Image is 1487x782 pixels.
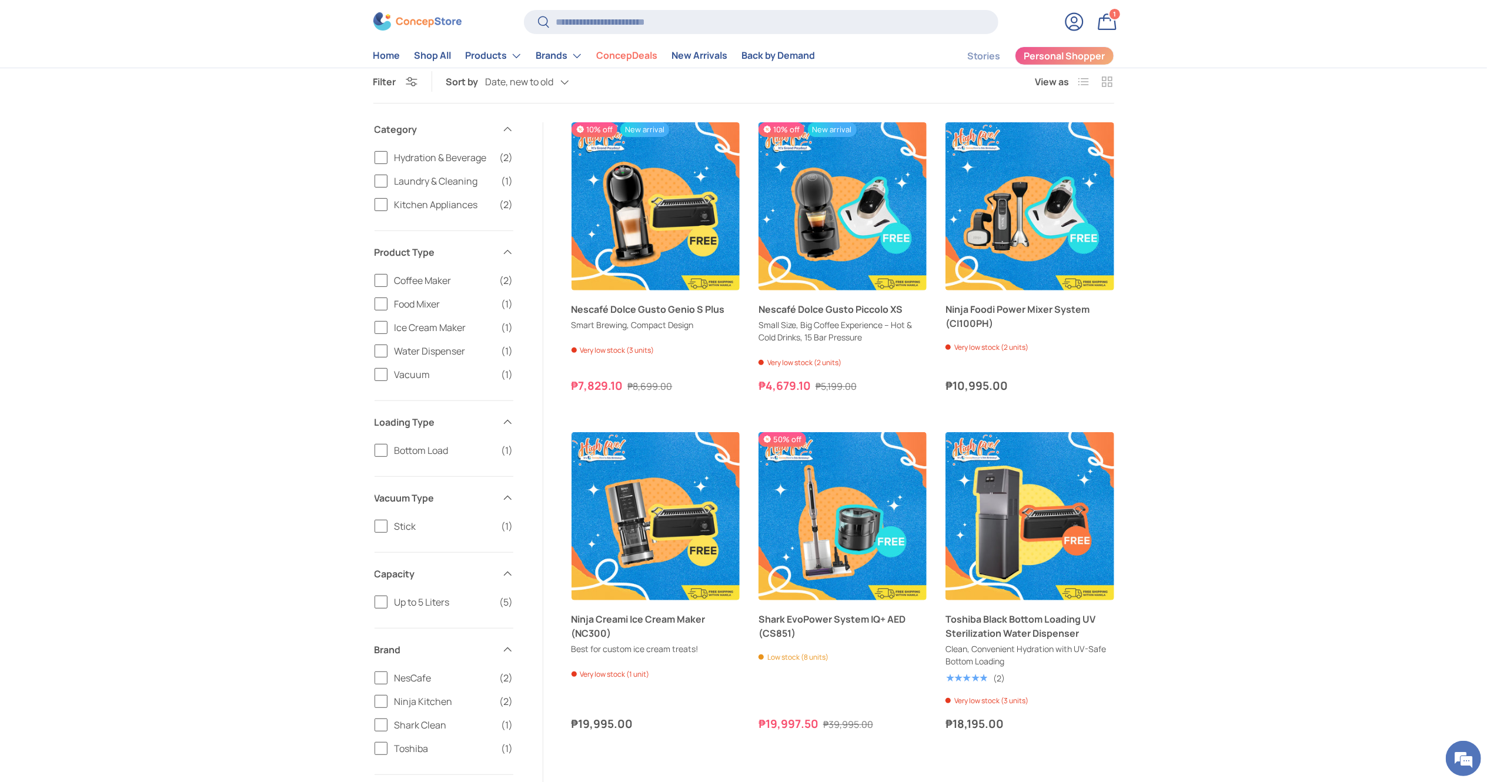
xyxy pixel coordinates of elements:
span: Food Mixer [395,297,494,311]
span: Category [375,122,494,136]
a: Shark EvoPower System IQ+ AED (CS851) [758,432,927,600]
span: (1) [502,718,513,732]
label: Sort by [446,75,486,89]
button: Date, new to old [486,72,593,92]
a: Home [373,45,400,68]
span: NesCafe [395,671,493,685]
summary: Category [375,108,513,151]
a: Nescafé Dolce Gusto Piccolo XS [758,302,927,316]
span: (1) [502,297,513,311]
span: Personal Shopper [1024,52,1105,61]
a: New Arrivals [672,45,728,68]
span: (2) [500,198,513,212]
span: Laundry & Cleaning [395,174,494,188]
summary: Products [459,44,529,68]
span: 1 [1113,10,1116,19]
nav: Secondary [939,44,1114,68]
span: Capacity [375,567,494,581]
a: Stories [967,45,1001,68]
span: Hydration & Beverage [395,151,493,165]
span: Ice Cream Maker [395,320,494,335]
span: Filter [373,75,396,88]
span: New arrival [620,122,669,137]
a: Back by Demand [742,45,816,68]
span: Shark Clean [395,718,494,732]
span: (1) [502,344,513,358]
a: Toshiba Black Bottom Loading UV Sterilization Water Dispenser [945,432,1114,600]
span: Stick [395,519,494,533]
span: Date, new to old [486,76,554,88]
span: New arrival [808,122,857,137]
summary: Brands [529,44,590,68]
a: Personal Shopper [1015,46,1114,65]
span: (2) [500,671,513,685]
summary: Vacuum Type [375,477,513,519]
span: 10% off [758,122,804,137]
span: Loading Type [375,415,494,429]
a: Shark EvoPower System IQ+ AED (CS851) [758,612,927,640]
span: (2) [500,694,513,709]
a: Ninja Foodi Power Mixer System (CI100PH) [945,302,1114,330]
a: Nescafé Dolce Gusto Piccolo XS [758,122,927,290]
a: Ninja Creami Ice Cream Maker (NC300) [572,612,740,640]
span: Bottom Load [395,443,494,457]
summary: Brand [375,629,513,671]
span: Product Type [375,245,494,259]
button: Filter [373,75,417,88]
a: Toshiba Black Bottom Loading UV Sterilization Water Dispenser [945,612,1114,640]
span: (5) [500,595,513,609]
span: Coffee Maker [395,273,493,288]
summary: Loading Type [375,401,513,443]
span: Brand [375,643,494,657]
img: ConcepStore [373,13,462,31]
nav: Primary [373,44,816,68]
span: Up to 5 Liters [395,595,493,609]
span: (1) [502,174,513,188]
a: Nescafé Dolce Gusto Genio S Plus [572,302,740,316]
span: (1) [502,519,513,533]
span: 50% off [758,432,806,447]
span: (2) [500,151,513,165]
summary: Capacity [375,553,513,595]
span: 10% off [572,122,617,137]
a: Nescafé Dolce Gusto Genio S Plus [572,122,740,290]
span: (1) [502,320,513,335]
span: (1) [502,741,513,756]
a: Ninja Creami Ice Cream Maker (NC300) [572,432,740,600]
span: Water Dispenser [395,344,494,358]
span: Vacuum Type [375,491,494,505]
span: Vacuum [395,367,494,382]
span: Kitchen Appliances [395,198,493,212]
span: (1) [502,443,513,457]
span: View as [1035,75,1070,89]
span: (1) [502,367,513,382]
a: Shop All [415,45,452,68]
span: Toshiba [395,741,494,756]
summary: Product Type [375,231,513,273]
span: (2) [500,273,513,288]
a: ConcepDeals [597,45,658,68]
span: Ninja Kitchen [395,694,493,709]
a: Ninja Foodi Power Mixer System (CI100PH) [945,122,1114,290]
